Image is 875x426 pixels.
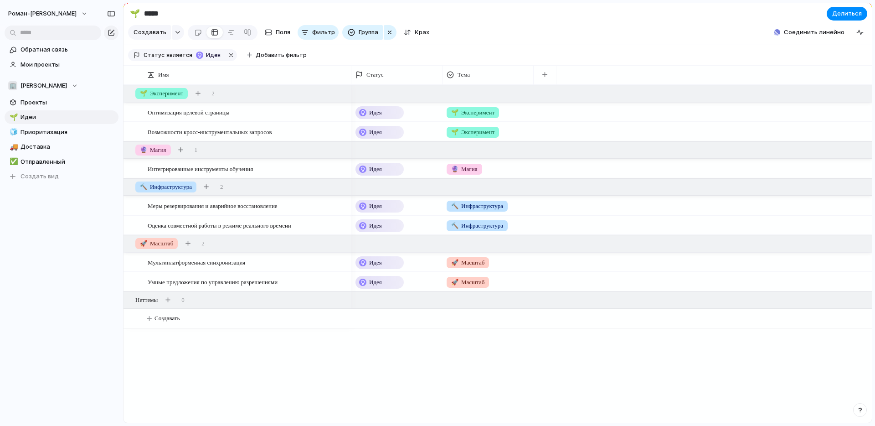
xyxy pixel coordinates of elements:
button: Идея [193,50,225,60]
font: Возможности кросс-инструментальных запросов [148,129,272,135]
a: 🌱Идеи [5,110,118,124]
font: 🔮 [451,166,458,172]
font: Статус [144,52,165,58]
font: Создавать [134,28,166,36]
button: Создать вид [5,170,118,183]
font: Инфраструктура [461,203,503,209]
font: 🔨 [451,203,458,209]
font: Фильтр [312,28,335,36]
font: Инфраструктура [150,183,192,190]
font: 🚀 [451,279,458,286]
font: 🚀 [451,259,458,266]
font: Инфраструктура [461,222,503,229]
button: Делиться [827,7,867,21]
font: Создать вид [21,172,59,180]
font: 2 [201,240,205,247]
font: Масштаб [461,259,484,266]
button: Добавить фильтр [242,49,312,62]
button: Создавать [128,25,171,40]
font: Идея [369,259,382,266]
font: Эксперимент [461,109,494,116]
font: Магия [150,146,166,153]
font: Соединить линейно [784,28,844,36]
a: ✅Отправленный [5,155,118,169]
button: Фильтр [298,25,339,40]
font: Поля [276,28,290,36]
button: 🚚 [8,142,17,151]
font: Группа [359,28,378,36]
font: Эксперимент [461,129,494,135]
a: Проекты [5,96,118,109]
font: Имя [158,71,169,78]
font: 🌱 [451,109,458,116]
font: Добавить фильтр [256,52,307,58]
a: Мои проекты [5,58,118,72]
a: Обратная связь [5,43,118,57]
font: Обратная связь [21,46,68,53]
font: Создавать [154,315,180,322]
font: Мультиплатформенная синхронизация [148,259,245,266]
button: 🌱 [8,113,17,122]
font: 🧊 [10,128,18,136]
font: 🌱 [10,113,18,121]
font: 🚀 [140,240,147,247]
font: 🔨 [451,222,458,229]
button: роман-[PERSON_NAME] [4,6,93,21]
font: Идея [206,52,221,58]
button: 🏢[PERSON_NAME] [5,79,118,93]
font: 🌱 [451,129,458,135]
font: роман-[PERSON_NAME] [8,10,77,17]
font: 1 [195,146,198,153]
font: Масштаб [461,279,484,286]
button: ✅ [8,157,17,166]
font: Отправленный [21,158,65,165]
font: Магия [461,166,478,172]
a: 🚚Доставка [5,140,118,154]
font: 🔮 [140,146,147,153]
font: Эксперимент [150,90,183,97]
font: Нет [135,296,145,303]
font: 2 [211,90,215,97]
button: 🧊 [8,128,17,137]
font: Идея [369,129,382,135]
font: Приоритизация [21,128,67,135]
font: 🌱 [130,9,140,18]
font: Интегрированные инструменты обучения [148,166,253,172]
font: Идеи [21,113,36,120]
font: Мои проекты [21,61,60,68]
font: Идея [369,203,382,209]
font: 🏢 [9,82,16,89]
font: Умные предложения по управлению разрешениями [148,279,278,286]
font: Доставка [21,143,50,150]
font: темы [145,296,158,303]
font: Идея [369,279,382,286]
font: Проекты [21,99,47,106]
font: Оценка совместной работы в режиме реального времени [148,222,291,229]
font: Крах [415,28,429,36]
font: Делиться [832,10,862,17]
font: Идея [369,109,382,116]
button: Соединить линейно [770,26,848,39]
font: ✅ [10,157,18,166]
font: Идея [369,222,382,229]
button: Поля [261,25,294,40]
font: Статус [366,71,384,78]
font: 🌱 [140,90,147,97]
button: Крах [400,25,433,40]
font: Масштаб [150,240,173,247]
a: 🧊Приоритизация [5,125,118,139]
font: Оптимизация целевой страницы [148,109,229,116]
font: 🔨 [140,183,147,190]
font: 0 [181,296,185,303]
button: Группа [342,25,383,40]
font: Идея [369,166,382,172]
font: Тема [458,71,470,78]
font: Меры резервирования и аварийное восстановление [148,203,278,209]
font: 🚚 [10,143,18,151]
font: является [166,52,192,58]
button: является [165,50,194,60]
